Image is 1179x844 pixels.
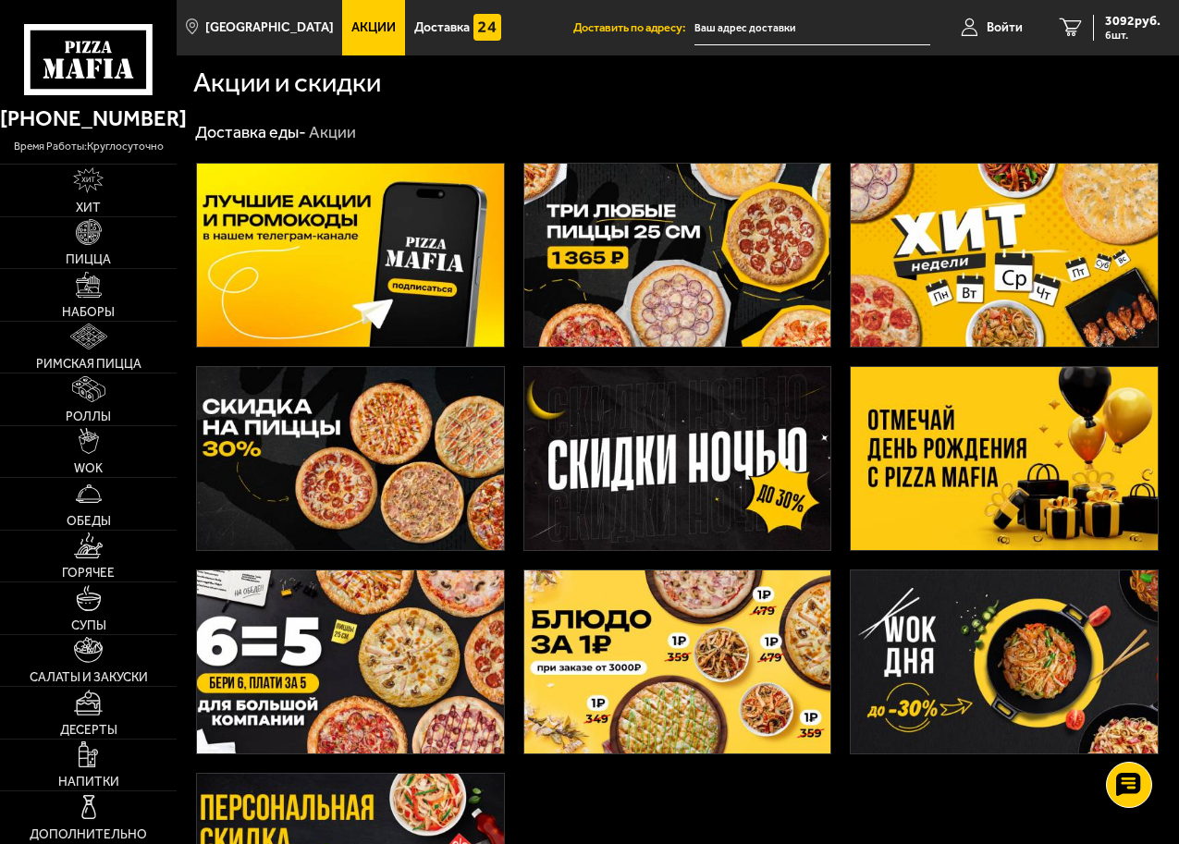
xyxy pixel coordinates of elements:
div: Акции [309,122,356,143]
span: Горячее [62,567,115,580]
a: Доставка еды- [195,122,306,142]
span: [GEOGRAPHIC_DATA] [205,21,334,34]
input: Ваш адрес доставки [694,11,930,45]
span: Акции [351,21,396,34]
span: Супы [71,619,106,632]
span: Войти [987,21,1023,34]
span: Дополнительно [30,828,147,841]
span: Хит [76,202,101,214]
span: 6 шт. [1105,30,1161,41]
span: 3092 руб. [1105,15,1161,28]
span: WOK [74,462,103,475]
img: 15daf4d41897b9f0e9f617042186c801.svg [473,14,501,42]
span: Наборы [62,306,115,319]
span: Пицца [66,253,111,266]
span: Десерты [60,724,117,737]
span: Роллы [66,410,111,423]
span: Обеды [67,515,111,528]
span: Доставить по адресу: [573,22,694,34]
h1: Акции и скидки [193,69,381,97]
span: Доставка [414,21,470,34]
span: Римская пицца [36,358,141,371]
span: Напитки [58,776,119,789]
span: Салаты и закуски [30,671,148,684]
